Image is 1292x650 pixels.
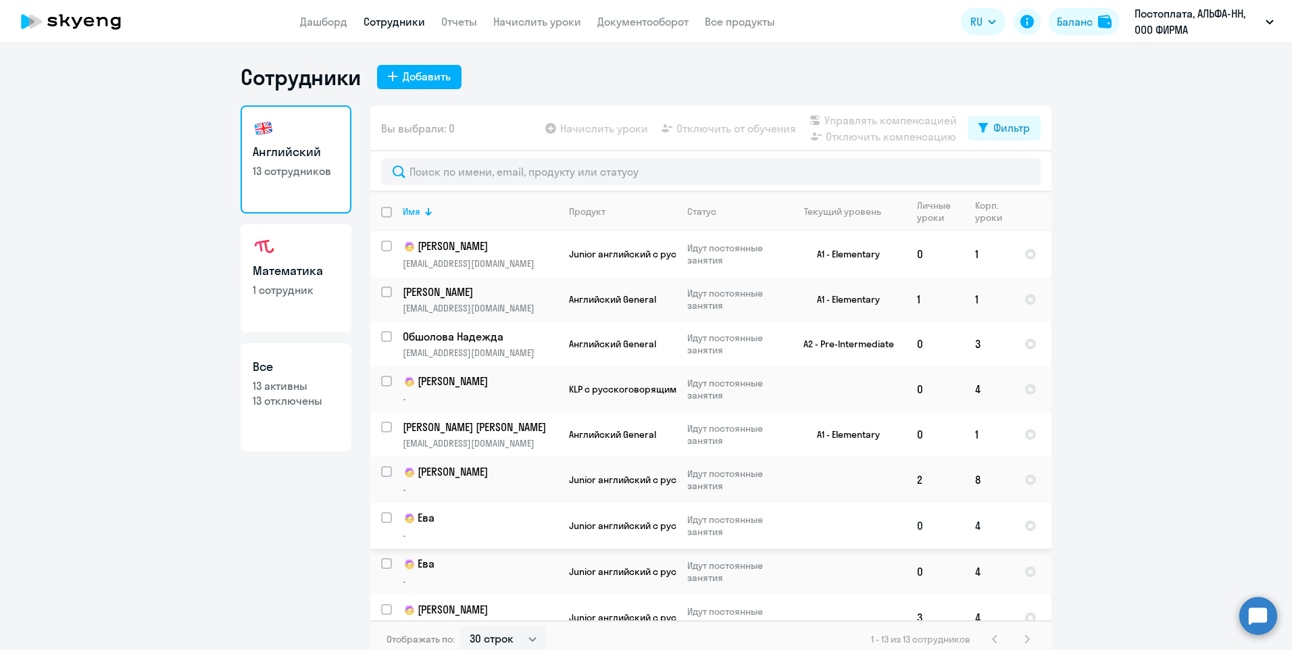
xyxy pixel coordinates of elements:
[403,347,557,359] p: [EMAIL_ADDRESS][DOMAIN_NAME]
[687,559,780,584] p: Идут постоянные занятия
[403,284,555,299] p: [PERSON_NAME]
[964,595,1014,641] td: 4
[569,205,605,218] div: Продукт
[403,483,557,495] p: -
[906,549,964,595] td: 0
[687,514,780,538] p: Идут постоянные занятия
[804,205,881,218] div: Текущий уровень
[906,231,964,277] td: 0
[964,277,1014,322] td: 1
[687,205,716,218] div: Статус
[403,257,557,270] p: [EMAIL_ADDRESS][DOMAIN_NAME]
[705,15,775,28] a: Все продукты
[687,287,780,311] p: Идут постоянные занятия
[403,68,451,84] div: Добавить
[964,366,1014,412] td: 4
[917,199,964,224] div: Личные уроки
[1135,5,1260,38] p: Постоплата, АЛЬФА-НН, ООО ФИРМА
[403,374,555,390] p: [PERSON_NAME]
[569,205,676,218] div: Продукт
[906,503,964,549] td: 0
[687,605,780,630] p: Идут постоянные занятия
[403,575,557,587] p: -
[403,205,557,218] div: Имя
[906,595,964,641] td: 3
[687,205,780,218] div: Статус
[1049,8,1120,35] a: Балансbalance
[403,374,557,390] a: child[PERSON_NAME]
[964,457,1014,503] td: 8
[403,602,555,618] p: [PERSON_NAME]
[569,428,656,441] span: Английский General
[687,242,780,266] p: Идут постоянные занятия
[1098,15,1112,28] img: balance
[569,383,755,395] span: KLP с русскоговорящим преподавателем
[569,248,823,260] span: Junior английский с русскоговорящим преподавателем
[403,420,555,434] p: [PERSON_NAME] [PERSON_NAME]
[241,343,351,451] a: Все13 активны13 отключены
[403,329,555,344] p: Обшолова Надежда
[364,15,425,28] a: Сотрудники
[964,549,1014,595] td: 4
[403,464,555,480] p: [PERSON_NAME]
[968,116,1041,141] button: Фильтр
[780,231,906,277] td: A1 - Elementary
[387,633,455,645] span: Отображать по:
[403,420,557,434] a: [PERSON_NAME] [PERSON_NAME]
[253,393,339,408] p: 13 отключены
[569,611,823,624] span: Junior английский с русскоговорящим преподавателем
[687,377,780,401] p: Идут постоянные занятия
[961,8,1005,35] button: RU
[569,520,823,532] span: Junior английский с русскоговорящим преподавателем
[403,464,557,480] a: child[PERSON_NAME]
[403,239,557,255] a: child[PERSON_NAME]
[253,378,339,393] p: 13 активны
[241,105,351,214] a: Английский13 сотрудников
[993,120,1030,136] div: Фильтр
[403,375,416,389] img: child
[403,556,555,572] p: Ева
[1057,14,1093,30] div: Баланс
[403,556,557,572] a: childЕва
[687,468,780,492] p: Идут постоянные занятия
[403,284,557,299] a: [PERSON_NAME]
[403,329,557,344] a: Обшолова Надежда
[253,358,339,376] h3: Все
[241,224,351,332] a: Математика1 сотрудник
[906,322,964,366] td: 0
[906,277,964,322] td: 1
[687,332,780,356] p: Идут постоянные занятия
[403,529,557,541] p: -
[403,603,416,617] img: child
[253,164,339,178] p: 13 сотрудников
[403,240,416,253] img: child
[687,422,780,447] p: Идут постоянные занятия
[241,64,361,91] h1: Сотрудники
[441,15,477,28] a: Отчеты
[970,14,983,30] span: RU
[381,158,1041,185] input: Поиск по имени, email, продукту или статусу
[917,199,951,224] div: Личные уроки
[964,503,1014,549] td: 4
[493,15,581,28] a: Начислить уроки
[906,366,964,412] td: 0
[253,143,339,161] h3: Английский
[300,15,347,28] a: Дашборд
[377,65,462,89] button: Добавить
[403,602,557,618] a: child[PERSON_NAME]
[403,510,557,526] a: childЕва
[403,557,416,571] img: child
[569,293,656,305] span: Английский General
[975,199,1002,224] div: Корп. уроки
[597,15,689,28] a: Документооборот
[403,239,555,255] p: [PERSON_NAME]
[253,282,339,297] p: 1 сотрудник
[403,393,557,405] p: -
[569,474,823,486] span: Junior английский с русскоговорящим преподавателем
[253,262,339,280] h3: Математика
[780,412,906,457] td: A1 - Elementary
[569,338,656,350] span: Английский General
[403,466,416,479] img: child
[964,322,1014,366] td: 3
[403,302,557,314] p: [EMAIL_ADDRESS][DOMAIN_NAME]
